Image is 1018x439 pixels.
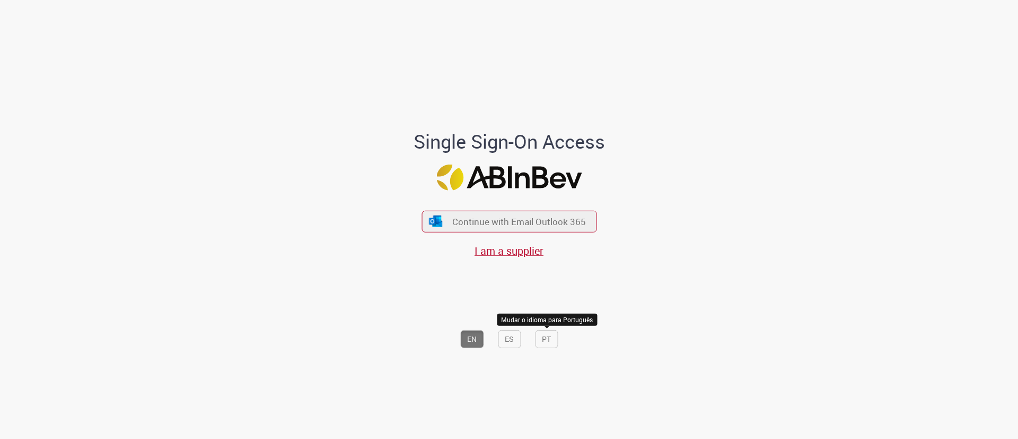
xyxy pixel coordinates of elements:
span: Continue with Email Outlook 365 [452,216,586,228]
button: PT [535,330,558,348]
h1: Single Sign-On Access [362,131,656,152]
button: ícone Azure/Microsoft 360 Continue with Email Outlook 365 [422,211,596,233]
button: EN [460,330,484,348]
img: ícone Azure/Microsoft 360 [428,216,443,227]
img: Logo ABInBev [436,165,582,191]
a: I am a supplier [475,244,543,258]
div: Mudar o idioma para Português [497,314,597,326]
button: ES [498,330,521,348]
